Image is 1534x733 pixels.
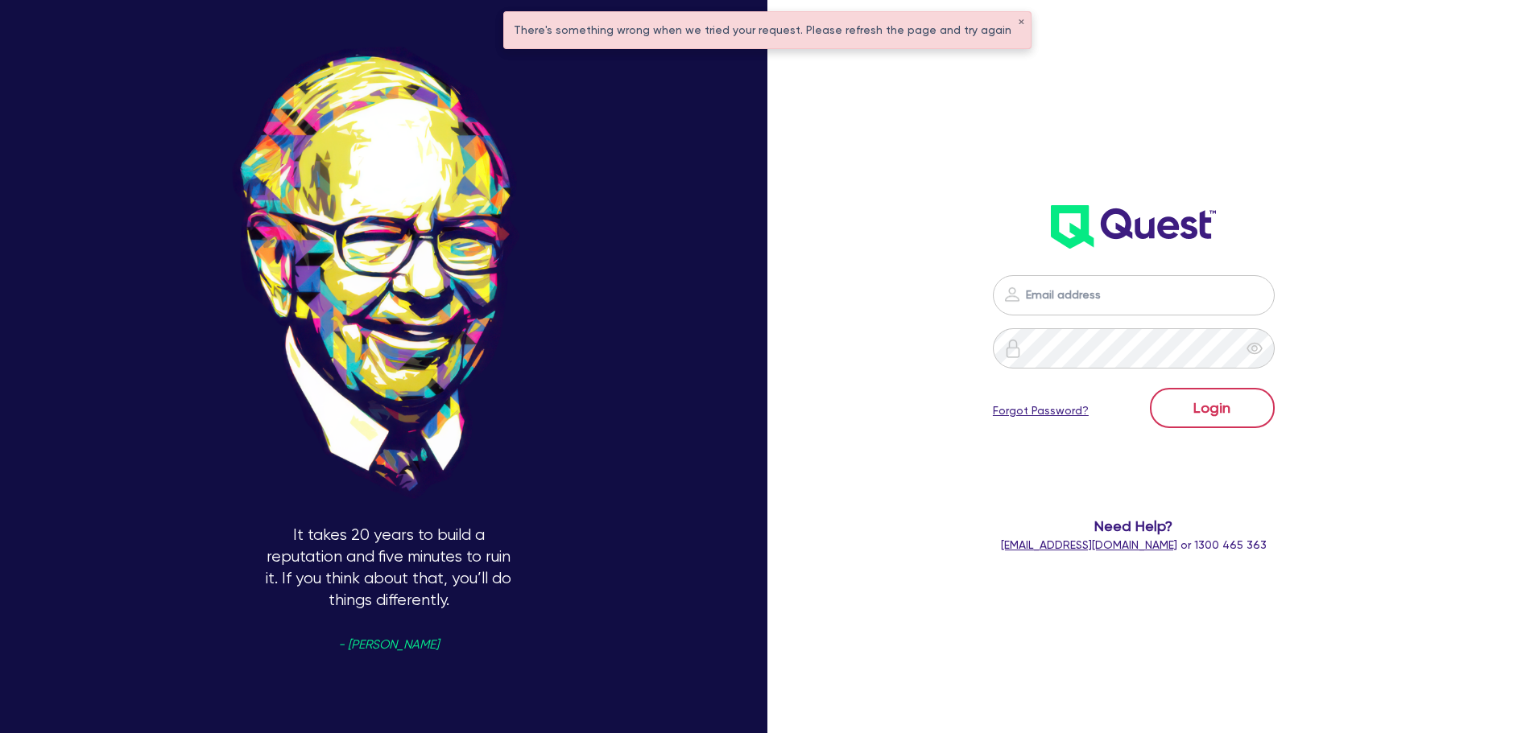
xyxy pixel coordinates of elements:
input: Email address [993,275,1275,315]
img: wH2k97JdezQIQAAAABJRU5ErkJggg== [1051,205,1216,249]
img: icon-password [1003,285,1022,304]
a: Forgot Password? [993,402,1089,419]
a: [EMAIL_ADDRESS][DOMAIN_NAME] [1001,538,1177,551]
div: There's something wrong when we tried your request. Please refresh the page and try again [504,12,1031,48]
span: eye [1247,340,1263,356]
button: Login [1150,388,1275,428]
button: ✕ [1018,19,1024,27]
span: - [PERSON_NAME] [338,639,439,651]
span: or 1300 465 363 [1001,538,1267,551]
span: Need Help? [928,515,1340,537]
img: icon-password [1003,339,1023,358]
